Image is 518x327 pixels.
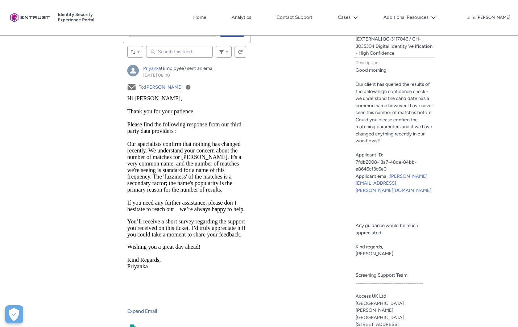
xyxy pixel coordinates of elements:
[467,15,510,20] p: alim.[PERSON_NAME]
[143,66,161,71] a: Priyanka
[79,295,80,300] span: l
[127,303,246,315] a: Expand Email
[25,289,26,294] span: l
[5,305,23,323] button: Open Preferences
[485,294,518,327] iframe: Qualified Messenger
[235,46,246,58] button: Refresh this feed
[382,12,438,23] button: Additional Resources
[186,85,191,90] a: View Details
[356,173,431,193] a: [PERSON_NAME][EMAIL_ADDRESS][PERSON_NAME][DOMAIN_NAME]
[139,84,183,90] span: To:
[161,66,216,71] span: (Employee) sent an email.
[127,65,139,76] img: External User - Priyanka (null)
[40,295,41,300] span: l
[356,36,432,56] lightning-formatted-text: [EXTERNAL] BC-3117046 / CH-3035304 Digital Identity Verification - High Confidence
[230,12,253,23] a: Analytics, opens in new tab
[127,65,139,76] div: Priyanka
[127,95,246,303] iframe: Email Preview
[275,12,314,23] a: Contact Support
[41,295,79,300] span: [STREET_ADDRESS]
[145,84,183,90] a: [PERSON_NAME]
[336,12,360,23] button: Cases
[80,295,121,300] span: [GEOGRAPHIC_DATA]
[143,73,170,78] a: [DATE] 08:40
[356,60,378,65] span: Description
[191,12,208,23] a: Home
[467,13,511,21] button: User Profile alim.ahmad
[146,46,213,58] input: Search this feed...
[5,305,23,323] div: Cookie Preferences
